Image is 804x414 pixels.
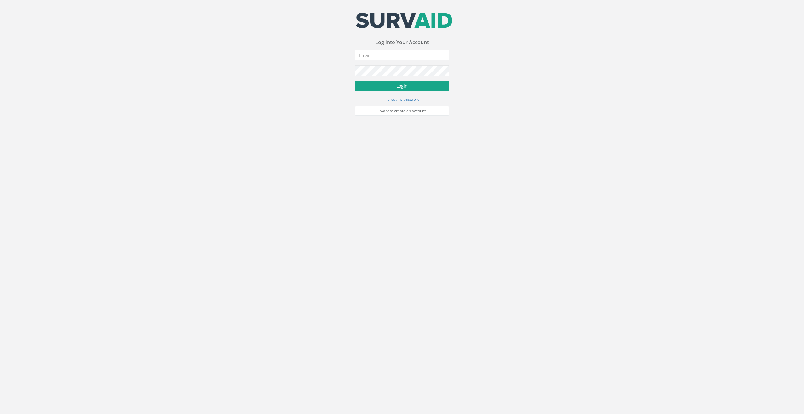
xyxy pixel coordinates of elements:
input: Email [355,50,449,60]
small: I forgot my password [384,97,420,101]
button: Login [355,81,449,91]
h3: Log Into Your Account [355,40,449,45]
a: I forgot my password [384,96,420,102]
a: I want to create an account [355,106,449,116]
